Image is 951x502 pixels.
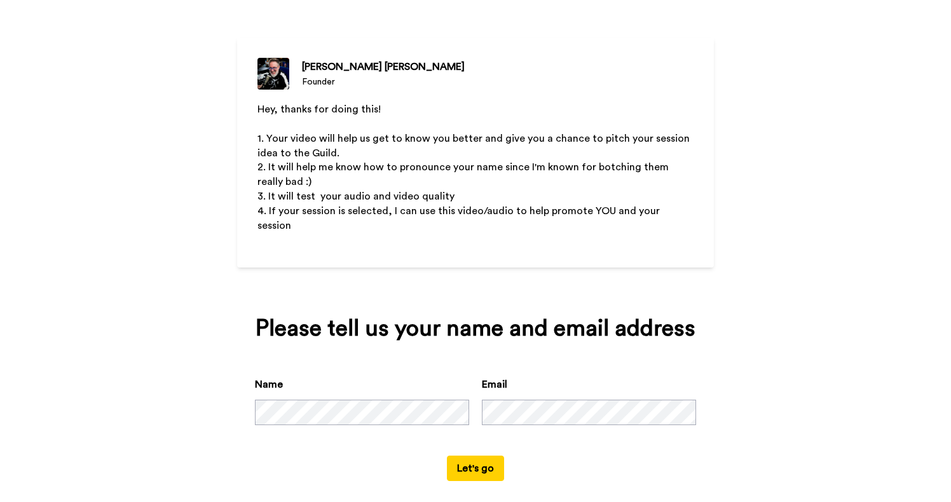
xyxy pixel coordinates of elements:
[255,377,283,392] label: Name
[447,456,504,481] button: Let's go
[257,104,381,114] span: Hey, thanks for doing this!
[257,206,662,231] span: 4. If your session is selected, I can use this video/audio to help promote YOU and your session
[255,316,696,341] div: Please tell us your name and email address
[482,377,507,392] label: Email
[302,76,465,88] div: Founder
[257,162,671,187] span: 2. It will help me know how to pronounce your name since I'm known for botching them really bad :)
[302,59,465,74] div: [PERSON_NAME] [PERSON_NAME]
[257,191,455,201] span: 3. It will test your audio and video quality
[257,133,692,158] span: 1. Your video will help us get to know you better and give you a chance to pitch your session ide...
[257,58,289,90] img: Founder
